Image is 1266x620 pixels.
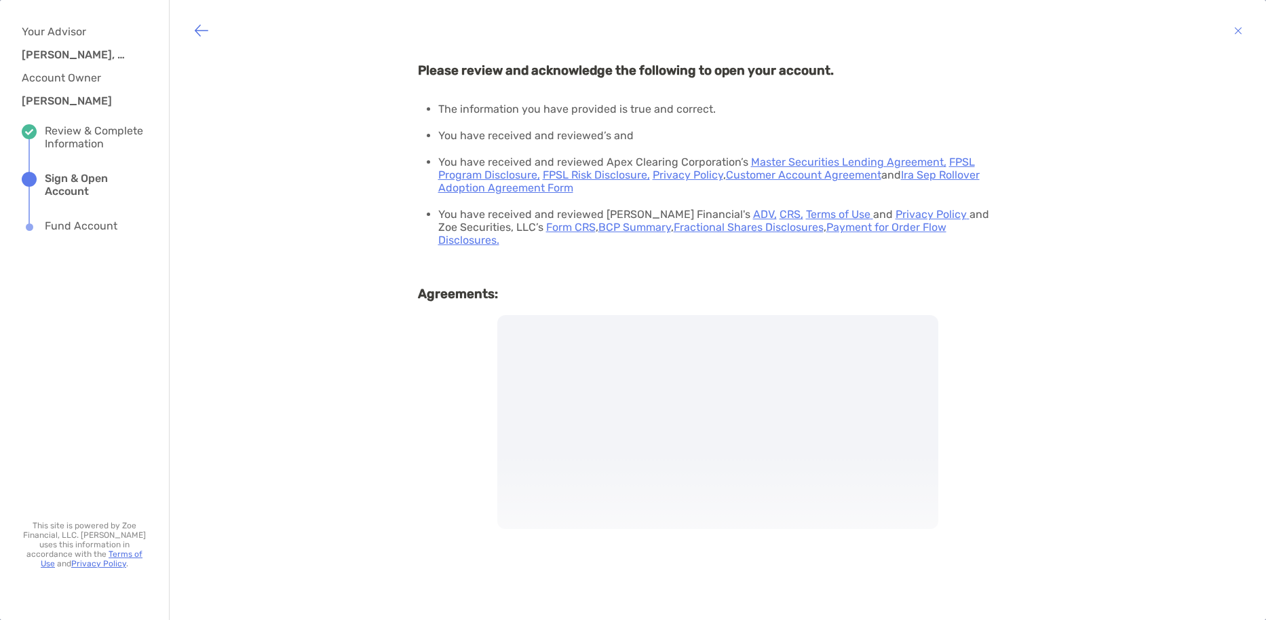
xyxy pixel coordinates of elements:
img: white check [25,129,33,135]
a: ADV, [753,208,777,221]
li: You have received and reviewed [PERSON_NAME] Financial's and and Zoe Securities, LLC’s , , , [438,208,1008,247]
img: button icon [193,22,210,39]
h4: Your Advisor [22,25,137,38]
a: Privacy Policy [896,208,970,221]
a: CRS, [780,208,803,221]
a: Customer Account Agreement [726,168,881,181]
a: Privacy Policy [71,559,126,568]
p: This site is powered by Zoe Financial, LLC. [PERSON_NAME] uses this information in accordance wit... [22,521,147,568]
li: You have received and reviewed Apex Clearing Corporation’s , and [438,156,1008,194]
a: Payment for Order Flow Disclosures. [438,221,946,247]
h3: [PERSON_NAME] [22,94,130,107]
li: The information you have provided is true and correct. [438,103,1008,115]
a: Fractional Shares Disclosures [674,221,824,234]
div: Review & Complete Information [45,124,147,150]
h4: Account Owner [22,71,137,84]
li: You have received and reviewed ’s and [438,129,1008,142]
a: BCP Summary [598,221,671,234]
img: button icon [1234,22,1242,39]
h3: [PERSON_NAME], CFP® [22,48,130,61]
div: Sign & Open Account [45,172,147,198]
a: FPSL Program Disclosure, [438,156,975,181]
iframe: Account Opening Agreement [497,315,938,519]
a: Master Securities Lending Agreement, [751,156,946,168]
a: Ira Sep Rollover Adoption Agreement Form [438,168,980,194]
a: Privacy Policy [653,168,723,181]
a: Terms of Use [806,208,873,221]
h3: Agreements: [418,271,1018,302]
a: FPSL Risk Disclosure, [543,168,650,181]
h3: Please review and acknowledge the following to open your account. [418,48,1018,78]
a: Form CRS [546,221,596,234]
div: Fund Account [45,219,117,234]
